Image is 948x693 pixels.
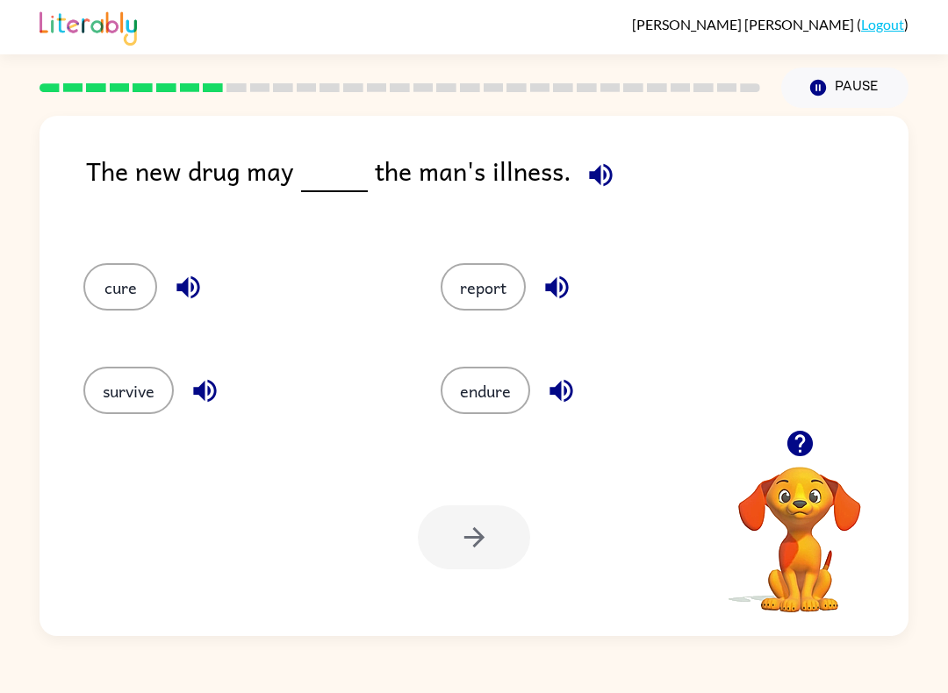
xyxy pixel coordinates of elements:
[861,16,904,32] a: Logout
[83,263,157,311] button: cure
[39,7,137,46] img: Literably
[441,263,526,311] button: report
[83,367,174,414] button: survive
[441,367,530,414] button: endure
[632,16,857,32] span: [PERSON_NAME] [PERSON_NAME]
[781,68,908,108] button: Pause
[712,439,887,615] video: Your browser must support playing .mp4 files to use Literably. Please try using another browser.
[86,151,908,228] div: The new drug may the man's illness.
[632,16,908,32] div: ( )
